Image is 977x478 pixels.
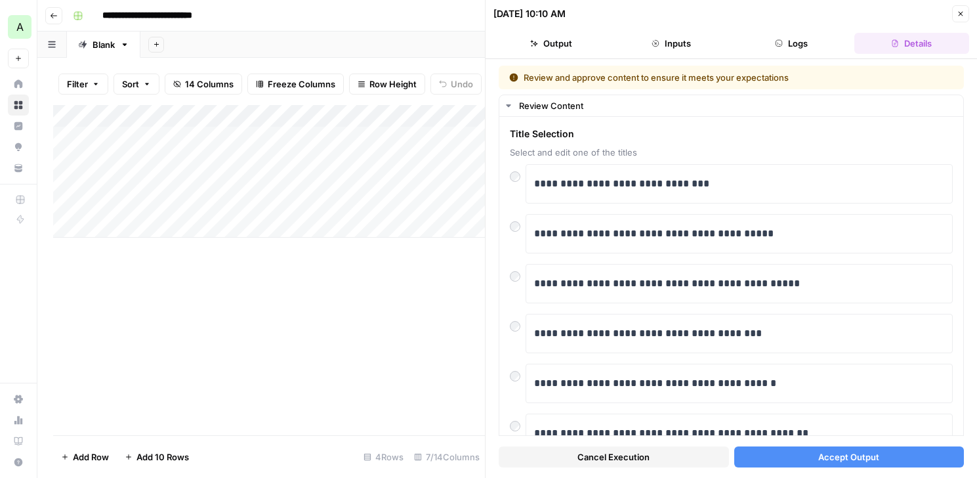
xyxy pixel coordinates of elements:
button: Add 10 Rows [117,446,197,467]
span: Filter [67,77,88,91]
span: Add Row [73,450,109,464]
button: Logs [734,33,849,54]
a: Learning Hub [8,431,29,452]
button: Accept Output [734,446,965,467]
span: Accept Output [818,450,879,464]
span: Undo [451,77,473,91]
span: Title Selection [510,127,953,141]
div: [DATE] 10:10 AM [493,7,566,20]
button: Row Height [349,74,425,95]
button: Workspace: AEO Demo [8,11,29,43]
button: Cancel Execution [499,446,729,467]
div: 7/14 Columns [409,446,485,467]
a: Settings [8,389,29,410]
button: Freeze Columns [247,74,344,95]
a: Browse [8,95,29,116]
span: Sort [122,77,139,91]
div: Review and approve content to ensure it meets your expectations [509,71,871,84]
button: Help + Support [8,452,29,473]
span: Add 10 Rows [136,450,189,464]
div: Review Content [519,99,955,112]
a: Insights [8,116,29,137]
span: A [16,19,24,35]
a: Your Data [8,158,29,179]
button: Output [493,33,608,54]
button: Sort [114,74,159,95]
span: Select and edit one of the titles [510,146,953,159]
button: 14 Columns [165,74,242,95]
button: Review Content [499,95,963,116]
button: Details [854,33,969,54]
span: Cancel Execution [577,450,650,464]
button: Add Row [53,446,117,467]
button: Undo [430,74,482,95]
span: 14 Columns [185,77,234,91]
a: Home [8,74,29,95]
button: Filter [58,74,108,95]
button: Inputs [613,33,728,54]
span: Freeze Columns [268,77,335,91]
span: Row Height [369,77,417,91]
div: Blank [93,38,115,51]
a: Blank [67,32,140,58]
a: Opportunities [8,137,29,158]
a: Usage [8,410,29,431]
div: 4 Rows [358,446,409,467]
